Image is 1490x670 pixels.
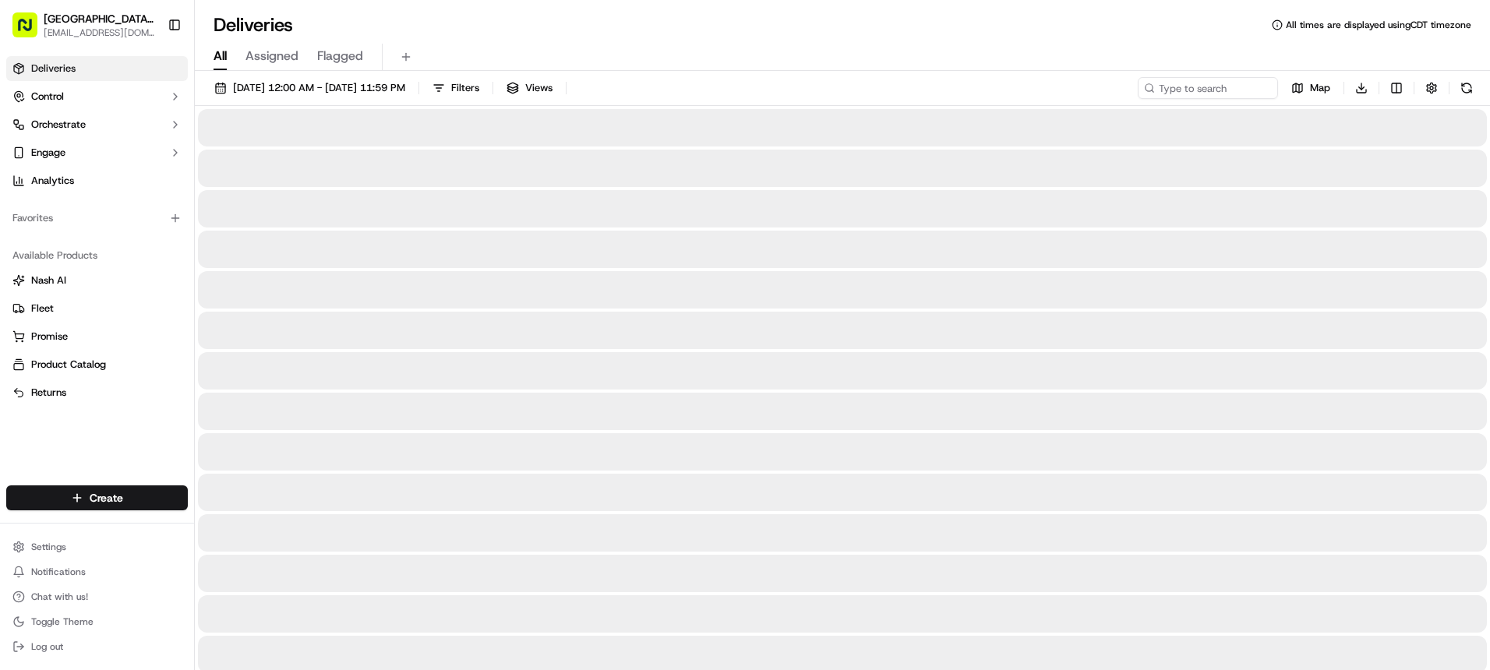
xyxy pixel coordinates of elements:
[12,358,182,372] a: Product Catalog
[6,380,188,405] button: Returns
[500,77,560,99] button: Views
[12,301,182,316] a: Fleet
[6,324,188,349] button: Promise
[6,243,188,268] div: Available Products
[6,561,188,583] button: Notifications
[6,168,188,193] a: Analytics
[1284,77,1337,99] button: Map
[1310,81,1330,95] span: Map
[31,386,66,400] span: Returns
[31,541,66,553] span: Settings
[31,62,76,76] span: Deliveries
[6,611,188,633] button: Toggle Theme
[6,84,188,109] button: Control
[1138,77,1278,99] input: Type to search
[6,112,188,137] button: Orchestrate
[207,77,412,99] button: [DATE] 12:00 AM - [DATE] 11:59 PM
[245,47,298,65] span: Assigned
[31,330,68,344] span: Promise
[31,146,65,160] span: Engage
[6,586,188,608] button: Chat with us!
[451,81,479,95] span: Filters
[6,352,188,377] button: Product Catalog
[31,90,64,104] span: Control
[6,206,188,231] div: Favorites
[31,615,94,628] span: Toggle Theme
[214,12,293,37] h1: Deliveries
[12,273,182,287] a: Nash AI
[44,11,155,26] button: [GEOGRAPHIC_DATA] - [GEOGRAPHIC_DATA], [GEOGRAPHIC_DATA]
[31,566,86,578] span: Notifications
[525,81,553,95] span: Views
[12,386,182,400] a: Returns
[1286,19,1471,31] span: All times are displayed using CDT timezone
[90,490,123,506] span: Create
[6,636,188,658] button: Log out
[31,174,74,188] span: Analytics
[6,6,161,44] button: [GEOGRAPHIC_DATA] - [GEOGRAPHIC_DATA], [GEOGRAPHIC_DATA][EMAIL_ADDRESS][DOMAIN_NAME]
[6,140,188,165] button: Engage
[31,273,66,287] span: Nash AI
[6,296,188,321] button: Fleet
[31,640,63,653] span: Log out
[12,330,182,344] a: Promise
[6,536,188,558] button: Settings
[31,591,88,603] span: Chat with us!
[6,485,188,510] button: Create
[31,358,106,372] span: Product Catalog
[214,47,227,65] span: All
[6,56,188,81] a: Deliveries
[44,26,155,39] button: [EMAIL_ADDRESS][DOMAIN_NAME]
[6,268,188,293] button: Nash AI
[31,301,54,316] span: Fleet
[233,81,405,95] span: [DATE] 12:00 AM - [DATE] 11:59 PM
[31,118,86,132] span: Orchestrate
[425,77,486,99] button: Filters
[317,47,363,65] span: Flagged
[1456,77,1478,99] button: Refresh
